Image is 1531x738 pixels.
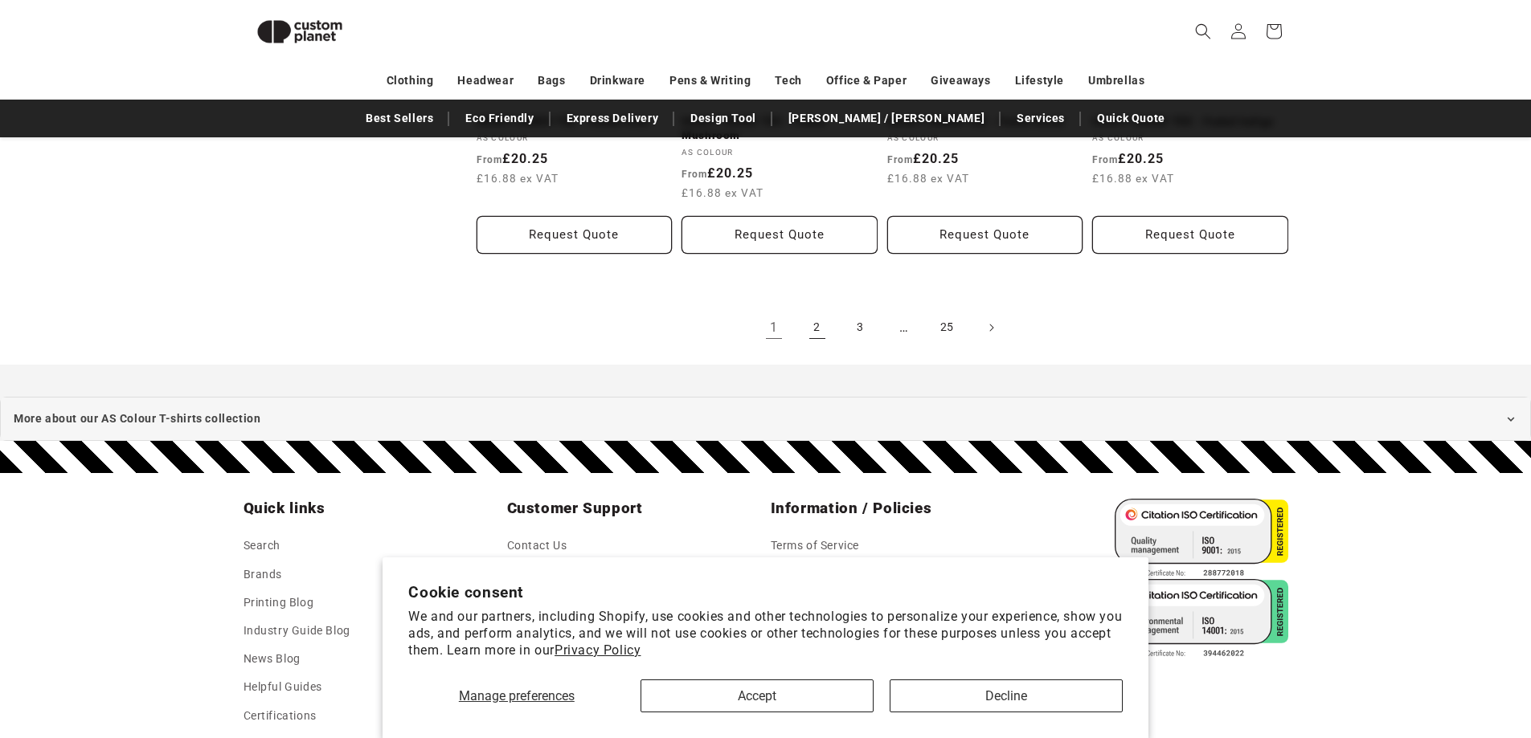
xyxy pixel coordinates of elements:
a: Services [1009,104,1073,133]
a: Tech [775,67,801,95]
img: Custom Planet [244,6,356,57]
button: Request Quote [887,216,1083,254]
a: Page 2 [800,310,835,345]
a: Helpful Guides [244,673,322,701]
summary: Search [1185,14,1221,49]
span: … [886,310,922,345]
a: Clothing [387,67,434,95]
iframe: Chat Widget [1263,565,1531,738]
button: Request Quote [682,216,878,254]
button: Manage preferences [408,679,624,712]
a: Office & Paper [826,67,907,95]
button: Request Quote [477,216,673,254]
a: Headwear [457,67,514,95]
a: News Blog [244,645,301,673]
a: Pens & Writing [669,67,751,95]
a: Brands [244,561,283,589]
a: Industry Guide Blog [244,617,350,645]
a: Contact Us [507,536,567,560]
p: We and our partners, including Shopify, use cookies and other technologies to personalize your ex... [408,609,1123,658]
h2: Quick links [244,499,497,518]
h2: Information / Policies [771,499,1025,518]
h2: Customer Support [507,499,761,518]
a: Certifications [244,702,317,730]
span: More about our AS Colour T-shirts collection [14,409,260,429]
img: ISO 9001 Certified [1115,499,1288,579]
a: Giveaways [931,67,990,95]
button: Decline [890,679,1123,712]
button: Request Quote [1092,216,1288,254]
a: Design Tool [682,104,764,133]
h2: Cookie consent [408,583,1123,601]
a: HEAVY FADED TEE - Faded Mushroom [682,115,878,143]
a: Page 25 [930,310,965,345]
a: Page 1 [756,310,792,345]
span: Manage preferences [459,688,575,703]
a: Bags [538,67,565,95]
a: Next page [973,310,1009,345]
nav: Pagination [477,310,1288,345]
button: Accept [641,679,874,712]
a: Terms of Service [771,536,860,560]
a: Eco Friendly [457,104,542,133]
a: Express Delivery [559,104,667,133]
a: Drinkware [590,67,645,95]
a: Search [244,536,281,560]
img: ISO 14001 Certified [1115,579,1288,659]
a: Quick Quote [1089,104,1173,133]
a: Lifestyle [1015,67,1064,95]
a: [PERSON_NAME] / [PERSON_NAME] [780,104,993,133]
a: Page 3 [843,310,878,345]
a: Privacy Policy [555,642,641,658]
a: Umbrellas [1088,67,1144,95]
a: Best Sellers [358,104,441,133]
a: Printing Blog [244,589,314,617]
